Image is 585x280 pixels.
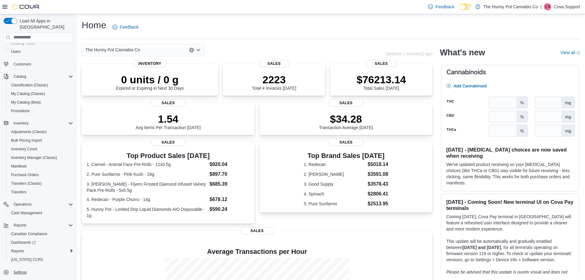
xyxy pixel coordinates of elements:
[14,202,32,207] span: Operations
[9,128,73,136] span: Adjustments (Classic)
[357,73,406,91] div: Total Sales [DATE]
[11,138,42,143] span: Bulk Pricing Import
[11,129,47,134] span: Adjustments (Classic)
[11,222,29,229] button: Reports
[17,18,73,30] span: Load All Apps in [GEOGRAPHIC_DATA]
[9,145,40,153] a: Inventory Count
[1,200,76,209] button: Operations
[11,268,73,276] span: Settings
[11,190,26,195] span: Transfers
[14,62,31,67] span: Customers
[368,190,388,198] dd: $2806.41
[6,209,76,217] button: Cash Management
[9,99,43,106] a: My Catalog (Beta)
[9,171,73,179] span: Purchase Orders
[11,73,73,80] span: Catalog
[14,121,29,126] span: Inventory
[11,91,45,96] span: My Catalog (Classic)
[9,256,73,263] span: Washington CCRS
[459,4,472,10] input: Dark Mode
[6,47,76,56] button: Users
[6,107,76,115] button: Promotions
[1,72,76,81] button: Catalog
[304,201,365,207] dt: 5. Pure Sunfarms
[6,128,76,136] button: Adjustments (Classic)
[87,161,207,168] dt: 1. Carmel - Animal Face Pre-Rolls - 12x0.5g
[11,155,57,160] span: Inventory Manager (Classic)
[120,24,138,30] span: Feedback
[14,270,27,275] span: Settings
[6,145,76,153] button: Inventory Count
[11,83,48,88] span: Classification (Classic)
[6,238,76,247] a: Dashboards
[368,161,388,168] dd: $5018.14
[11,120,31,127] button: Inventory
[1,268,76,277] button: Settings
[9,145,73,153] span: Inventory Count
[151,99,185,107] span: Sales
[252,73,296,91] div: Total # Invoices [DATE]
[11,181,42,186] span: Transfers (Classic)
[11,201,73,208] span: Operations
[11,222,73,229] span: Reports
[368,171,388,178] dd: $3591.08
[11,120,73,127] span: Inventory
[435,4,454,10] span: Feedback
[9,239,38,246] a: Dashboards
[544,3,551,10] div: Cova Support
[6,179,76,188] button: Transfers (Classic)
[11,201,34,208] button: Operations
[9,230,50,238] a: Canadian Compliance
[116,73,184,91] div: Expired or Expiring in Next 30 Days
[9,188,29,196] a: Transfers
[6,255,76,264] button: [US_STATE] CCRS
[209,171,250,178] dd: $897.70
[11,49,21,54] span: Users
[6,81,76,89] button: Classification (Classic)
[483,3,538,10] p: The Hunny Pot Cannabis Co
[304,181,365,187] dt: 3. Good Supply
[9,180,44,187] a: Transfers (Classic)
[9,107,73,115] span: Promotions
[87,196,207,203] dt: 4. Redecan - Purple Churro - 14g
[6,171,76,179] button: Purchase Orders
[368,180,388,188] dd: $3578.43
[82,19,106,31] h1: Home
[11,100,41,105] span: My Catalog (Beta)
[209,206,250,213] dd: $590.24
[304,191,365,197] dt: 4. Spinach
[11,249,24,254] span: Reports
[9,99,73,106] span: My Catalog (Beta)
[9,128,49,136] a: Adjustments (Classic)
[209,196,250,203] dd: $678.12
[12,4,40,10] img: Cova
[11,60,73,68] span: Customers
[329,139,363,146] span: Sales
[1,119,76,128] button: Inventory
[9,180,73,187] span: Transfers (Classic)
[462,245,501,250] strong: [DATE] and [DATE]
[426,1,457,13] a: Feedback
[304,171,365,177] dt: 2. [PERSON_NAME]
[14,74,26,79] span: Catalog
[9,154,60,161] a: Inventory Manager (Classic)
[9,209,45,217] a: Cash Management
[1,221,76,230] button: Reports
[209,180,250,188] dd: $685.39
[554,3,580,10] p: Cova Support
[446,147,574,159] h3: [DATE] - [MEDICAL_DATA] choices are now saved when receiving
[6,162,76,171] button: Manifests
[9,209,73,217] span: Cash Management
[9,90,48,97] a: My Catalog (Classic)
[6,98,76,107] button: My Catalog (Beta)
[11,147,37,152] span: Inventory Count
[133,60,167,67] span: Inventory
[9,48,23,55] a: Users
[11,231,47,236] span: Canadian Compliance
[9,239,73,246] span: Dashboards
[9,163,29,170] a: Manifests
[11,269,29,276] a: Settings
[357,73,406,86] p: $76213.14
[9,247,73,255] span: Reports
[446,161,574,186] p: We've updated product receiving so your [MEDICAL_DATA] choices (like THCa or CBG) stay visible fo...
